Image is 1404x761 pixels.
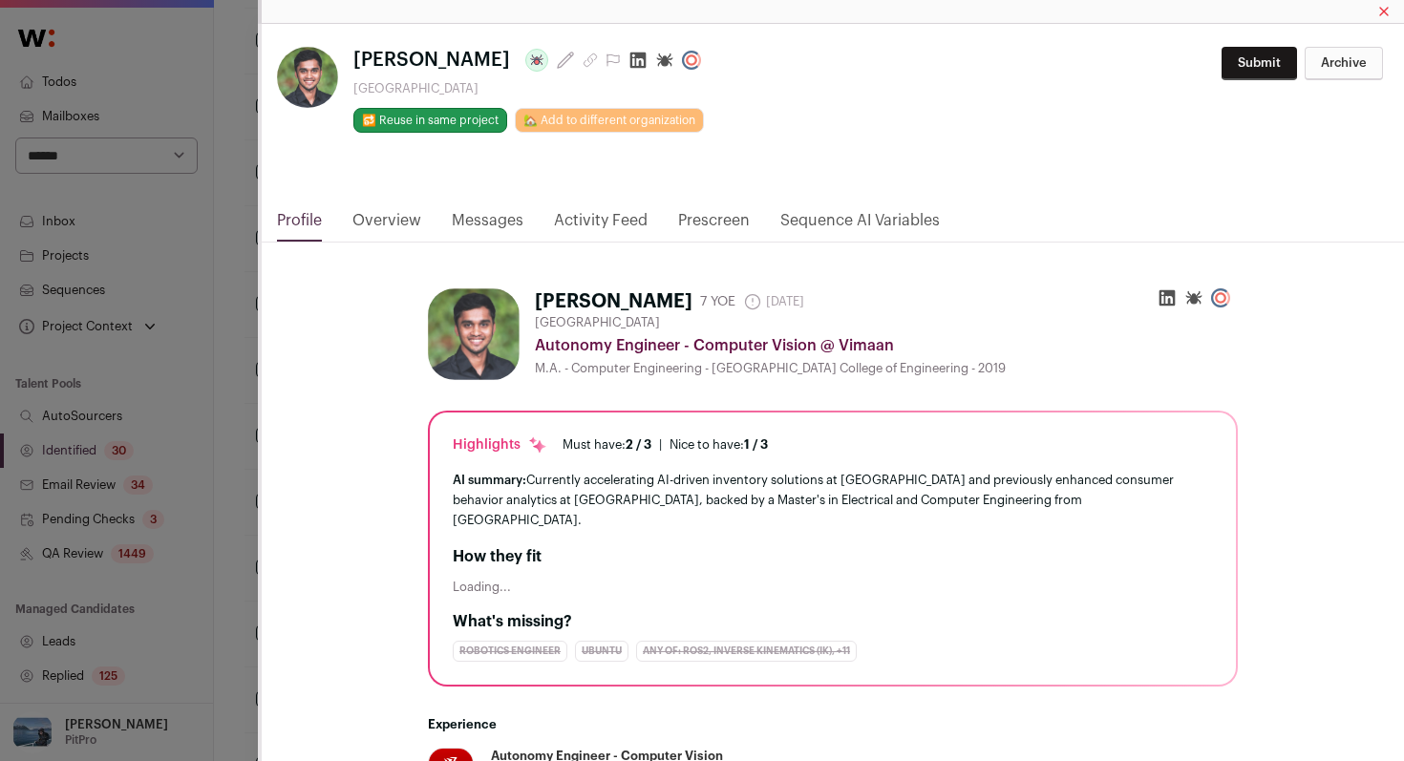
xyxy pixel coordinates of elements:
[670,437,768,453] div: Nice to have:
[563,437,651,453] div: Must have:
[453,610,1213,633] h2: What's missing?
[353,81,709,96] div: [GEOGRAPHIC_DATA]
[515,108,704,133] a: 🏡 Add to different organization
[277,209,322,242] a: Profile
[453,545,1213,568] h2: How they fit
[535,315,660,330] span: [GEOGRAPHIC_DATA]
[1222,47,1297,80] button: Submit
[743,292,804,311] span: [DATE]
[277,47,338,108] img: 978ff3be7bf0b78a0386ee69b2c8a9533733ebb8c6099626e66f3136c6c78fc6.jpg
[575,641,628,662] div: Ubuntu
[678,209,750,242] a: Prescreen
[1305,47,1383,80] button: Archive
[452,209,523,242] a: Messages
[535,361,1238,376] div: M.A. - Computer Engineering - [GEOGRAPHIC_DATA] College of Engineering - 2019
[352,209,421,242] a: Overview
[744,438,768,451] span: 1 / 3
[535,288,692,315] h1: [PERSON_NAME]
[428,288,520,380] img: 978ff3be7bf0b78a0386ee69b2c8a9533733ebb8c6099626e66f3136c6c78fc6.jpg
[554,209,648,242] a: Activity Feed
[563,437,768,453] ul: |
[353,47,510,74] span: [PERSON_NAME]
[700,292,735,311] div: 7 YOE
[535,334,1238,357] div: Autonomy Engineer - Computer Vision @ Vimaan
[780,209,940,242] a: Sequence AI Variables
[626,438,651,451] span: 2 / 3
[636,641,857,662] div: Any of: ROS2, Inverse Kinematics (IK), +11
[453,641,567,662] div: Robotics Engineer
[453,580,1213,595] div: Loading...
[453,470,1213,530] div: Currently accelerating AI-driven inventory solutions at [GEOGRAPHIC_DATA] and previously enhanced...
[353,108,507,133] button: 🔂 Reuse in same project
[453,435,547,454] div: Highlights
[453,474,526,486] span: AI summary:
[428,717,1238,732] h2: Experience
